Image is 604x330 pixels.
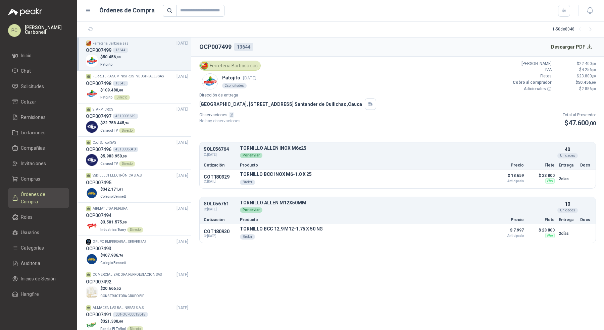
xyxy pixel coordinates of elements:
[240,163,486,167] p: Producto
[86,121,98,133] img: Company Logo
[86,205,188,233] a: AIRMAT LTDA PEREIRA[DATE] OCP007494Company Logo$3.501.575,00Industrias TomyDirecto
[528,218,555,222] p: Flete
[21,260,40,267] span: Auditoria
[100,186,127,193] p: $
[222,83,247,88] div: 2 solicitudes
[103,220,127,224] span: 3.501.575
[93,140,116,145] p: Cool School SAS
[490,172,524,183] p: $ 18.659
[556,79,596,86] p: $
[100,228,126,232] span: Industrias Tomy
[578,80,596,85] span: 50.456
[199,101,362,108] p: [GEOGRAPHIC_DATA], [STREET_ADDRESS] Santander de Quilichao , Cauca
[177,173,188,179] span: [DATE]
[511,73,552,79] p: Fletes
[113,81,128,86] div: 13643
[199,118,241,124] p: No hay observaciones
[86,80,111,87] h3: OCP007498
[100,87,130,93] p: $
[204,201,236,206] p: SOL056761
[86,146,111,153] h3: OCP007496
[21,67,31,75] span: Chat
[240,146,555,151] p: TORNILLO ALLEN INOX M6x25
[528,172,555,180] p: $ 23.800
[21,129,46,136] span: Licitaciones
[8,111,69,124] a: Remisiones
[86,187,98,199] img: Company Logo
[103,286,121,291] span: 20.666
[124,121,129,125] span: ,36
[86,286,98,298] img: Company Logo
[113,48,128,53] div: 13644
[100,318,143,325] p: $
[204,229,236,234] p: COT180930
[86,55,98,67] img: Company Logo
[86,40,188,68] a: Company LogoFerretería Barbosa sas[DATE] OCP00749913644Company Logo$50.456,00Patojito
[100,294,144,298] span: CONSTRUCTORA GRUPO FIP
[177,40,188,47] span: [DATE]
[204,152,236,157] span: C: [DATE]
[86,239,91,245] img: Company Logo
[8,173,69,185] a: Compras
[591,81,596,84] span: ,00
[565,146,570,153] p: 40
[582,67,596,72] span: 4.256
[222,74,256,81] p: Patojito
[243,75,256,80] span: [DATE]
[21,98,36,106] span: Cotizar
[93,173,142,178] p: SSDIELECT ELECTRÓNICA S.A.S
[25,25,69,35] p: [PERSON_NAME] Carbonell
[556,73,596,79] p: $
[21,114,46,121] span: Remisiones
[202,74,218,89] img: Company Logo
[86,106,188,134] a: STARMICROS[DATE] OCP0074974510005619Company Logo$22.758.445,36Caracol TVDirecto
[556,86,596,92] p: $
[21,229,39,236] span: Usuarios
[86,47,111,54] h3: OCP007499
[511,86,552,92] p: Adicionales
[100,285,146,292] p: $
[240,200,555,205] p: TORNILLO ALLEN M12X50MM
[592,62,596,66] span: ,00
[559,163,576,167] p: Entrega
[580,218,592,222] p: Docs
[21,213,33,221] span: Roles
[547,40,596,54] button: Descargar PDF
[177,205,188,212] span: [DATE]
[100,195,126,198] span: Colegio Bennett
[21,175,40,183] span: Compras
[118,88,123,92] span: ,00
[100,95,112,99] span: Patojito
[8,8,42,16] img: Logo peakr
[21,52,32,59] span: Inicio
[86,272,188,299] a: COMERCIALIZADORA FERROESTACION SAS[DATE] OCP007492Company Logo$20.666,02CONSTRUCTORA GRUPO FIP
[177,305,188,311] span: [DATE]
[8,272,69,285] a: Inicios de Sesión
[204,147,236,152] p: SOL056764
[199,61,261,71] div: Ferretería Barbosa sas
[86,212,111,219] h3: OCP007494
[100,252,127,259] p: $
[86,41,91,46] img: Company Logo
[592,68,596,72] span: ,00
[21,290,39,298] span: Hangfire
[8,226,69,239] a: Usuarios
[86,139,188,167] a: Cool School SAS[DATE] OCP0074964510006040Company Logo$5.983.950,00Caracol TVDirecto
[86,311,111,318] h3: OCP007491
[93,206,128,211] p: AIRMAT LTDA PEREIRA
[511,67,552,73] p: IVA
[100,219,143,225] p: $
[86,220,98,232] img: Company Logo
[199,112,241,118] p: Observaciones
[204,207,236,212] span: C: [DATE]
[580,163,592,167] p: Docs
[100,162,118,166] span: Caracol TV
[204,234,236,238] span: C: [DATE]
[199,92,596,98] p: Dirección de entrega
[204,174,236,180] p: COT180929
[100,63,112,66] span: Patojito
[21,275,56,282] span: Inicios de Sesión
[86,113,111,120] h3: OCP007497
[8,257,69,270] a: Auditoria
[113,114,138,119] div: 4510005619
